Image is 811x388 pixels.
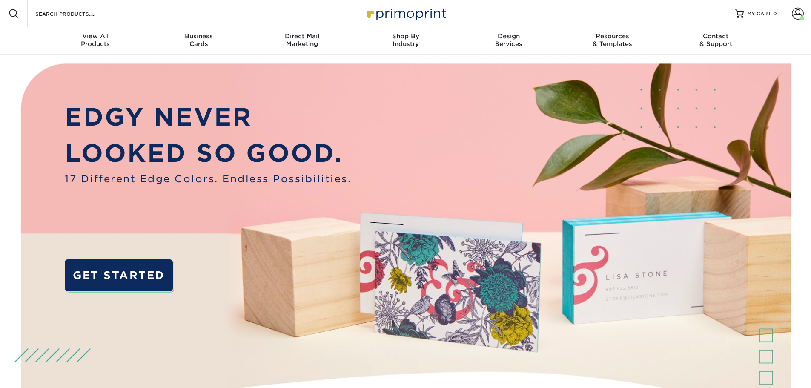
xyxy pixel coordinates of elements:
div: Industry [354,32,457,48]
span: Design [457,32,561,40]
div: Marketing [250,32,354,48]
span: 0 [773,11,777,17]
a: DesignServices [457,27,561,55]
span: MY CART [747,10,771,17]
span: 17 Different Edge Colors. Endless Possibilities. [65,172,351,186]
a: Shop ByIndustry [354,27,457,55]
div: Services [457,32,561,48]
span: Contact [664,32,768,40]
a: Resources& Templates [561,27,664,55]
p: EDGY NEVER [65,99,351,135]
span: View All [44,32,147,40]
span: Shop By [354,32,457,40]
a: GET STARTED [65,259,172,291]
span: Business [147,32,250,40]
div: Products [44,32,147,48]
span: Direct Mail [250,32,354,40]
input: SEARCH PRODUCTS..... [34,9,117,19]
img: Primoprint [363,4,448,23]
a: BusinessCards [147,27,250,55]
a: View AllProducts [44,27,147,55]
p: LOOKED SO GOOD. [65,135,351,172]
span: Resources [561,32,664,40]
a: Direct MailMarketing [250,27,354,55]
a: Contact& Support [664,27,768,55]
div: Cards [147,32,250,48]
div: & Templates [561,32,664,48]
div: & Support [664,32,768,48]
